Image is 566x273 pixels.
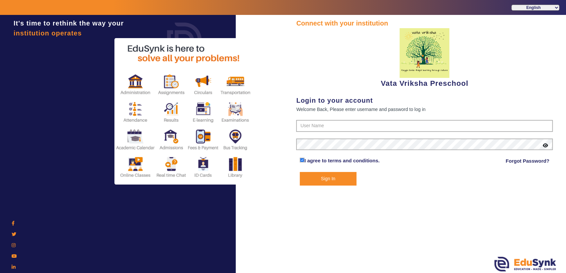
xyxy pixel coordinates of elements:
[300,172,356,186] button: Sign In
[304,158,380,163] a: I agree to terms and conditions.
[296,120,553,132] input: User Name
[506,157,549,165] a: Forgot Password?
[14,29,82,37] span: institution operates
[14,20,124,27] span: It's time to rethink the way your
[494,257,556,271] img: edusynk.png
[296,28,553,89] div: Vata Vriksha Preschool
[296,95,553,105] div: Login to your account
[159,15,209,65] img: login.png
[114,38,254,185] img: login2.png
[296,18,553,28] div: Connect with your institution
[400,28,449,78] img: 817d6453-c4a2-41f8-ac39-e8a470f27eea
[296,105,553,113] div: Welcome Back, Please enter username and password to log in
